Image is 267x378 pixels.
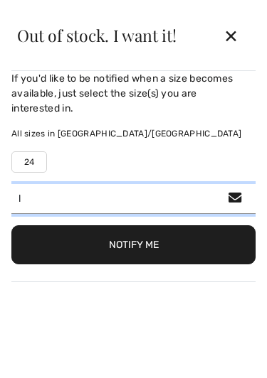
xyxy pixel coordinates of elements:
[11,71,256,116] div: If you'd like to be notified when a size becomes available, just select the size(s) you are inter...
[11,127,256,140] div: All sizes in [GEOGRAPHIC_DATA]/[GEOGRAPHIC_DATA]
[11,225,256,264] button: Notify Me
[11,151,47,173] label: 24
[17,27,212,43] div: Out of stock. I want it!
[212,21,250,50] div: ✕
[11,184,256,214] input: Your E-mail Address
